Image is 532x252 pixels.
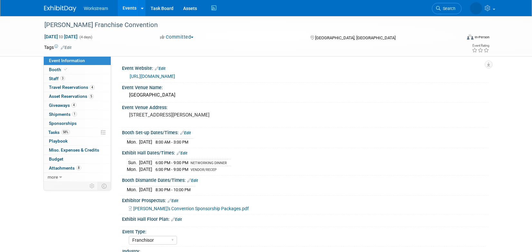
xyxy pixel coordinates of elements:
[44,5,76,12] img: ExhibitDay
[72,112,77,117] span: 1
[42,19,452,31] div: [PERSON_NAME] Franchise Convention
[127,159,139,166] td: Sun.
[49,112,77,117] span: Shipments
[441,6,455,11] span: Search
[58,34,64,39] span: to
[49,121,77,126] span: Sponsorships
[139,186,152,193] td: [DATE]
[48,130,70,135] span: Tasks
[171,217,182,222] a: Edit
[129,112,267,118] pre: [STREET_ADDRESS][PERSON_NAME]
[122,103,488,111] div: Event Venue Address:
[139,139,152,145] td: [DATE]
[87,182,98,190] td: Personalize Event Tab Strip
[44,173,111,182] a: more
[98,182,111,190] td: Toggle Event Tabs
[90,85,95,90] span: 4
[79,35,92,39] span: (4 days)
[49,147,99,153] span: Misc. Expenses & Credits
[44,74,111,83] a: Staff3
[44,146,111,154] a: Misc. Expenses & Credits
[44,164,111,173] a: Attachments8
[89,94,94,99] span: 5
[133,206,249,211] span: [PERSON_NAME]'s Convention Sponsorship Packages.pdf
[84,6,108,11] span: Workstream
[49,67,69,72] span: Booth
[76,165,81,170] span: 8
[44,44,71,51] td: Tags
[187,178,198,183] a: Edit
[155,66,165,71] a: Edit
[44,92,111,101] a: Asset Reservations5
[122,63,488,72] div: Event Website:
[122,214,488,223] div: Exhibit Hall Floor Plan:
[44,34,78,40] span: [DATE] [DATE]
[44,83,111,92] a: Travel Reservations4
[432,3,462,14] a: Search
[44,137,111,145] a: Playbook
[44,65,111,74] a: Booth
[49,138,68,144] span: Playbook
[155,187,191,192] span: 8:30 PM - 10:00 PM
[49,165,81,171] span: Attachments
[122,227,485,235] div: Event Type:
[155,167,188,172] span: 6:00 PM - 9:00 PM
[472,44,489,47] div: Event Rating
[44,56,111,65] a: Event Information
[130,74,175,79] a: [URL][DOMAIN_NAME]
[49,85,95,90] span: Travel Reservations
[49,94,94,99] span: Asset Reservations
[71,103,76,107] span: 4
[122,148,488,156] div: Exhibit Hall Dates/Times:
[61,45,71,50] a: Edit
[474,35,490,40] div: In-Person
[191,161,227,165] span: NETWORKING DINNER
[129,206,249,211] a: [PERSON_NAME]'s Convention Sponsorship Packages.pdf
[44,128,111,137] a: Tasks58%
[49,76,65,81] span: Staff
[139,166,152,173] td: [DATE]
[191,168,217,172] span: VENDOR/RECEP
[122,83,488,91] div: Event Venue Name:
[44,119,111,128] a: Sponsorships
[470,2,482,14] img: Tatia Meghdadi
[127,90,483,100] div: [GEOGRAPHIC_DATA]
[467,34,473,40] img: Format-Inperson.png
[49,58,85,63] span: Event Information
[155,160,188,165] span: 6:00 PM - 9:00 PM
[127,139,139,145] td: Mon.
[44,101,111,110] a: Giveaways4
[49,103,76,108] span: Giveaways
[168,199,178,203] a: Edit
[44,155,111,163] a: Budget
[158,34,196,41] button: Committed
[60,76,65,81] span: 3
[61,130,70,135] span: 58%
[177,151,187,155] a: Edit
[127,166,139,173] td: Mon.
[64,68,67,71] i: Booth reservation complete
[122,175,488,184] div: Booth Dismantle Dates/Times:
[180,131,191,135] a: Edit
[139,159,152,166] td: [DATE]
[49,156,63,162] span: Budget
[44,110,111,119] a: Shipments1
[127,186,139,193] td: Mon.
[424,33,490,43] div: Event Format
[122,128,488,136] div: Booth Set-up Dates/Times:
[48,174,58,180] span: more
[315,35,396,40] span: [GEOGRAPHIC_DATA], [GEOGRAPHIC_DATA]
[155,140,188,145] span: 8:00 AM - 3:00 PM
[122,196,488,204] div: Exhibitor Prospectus:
